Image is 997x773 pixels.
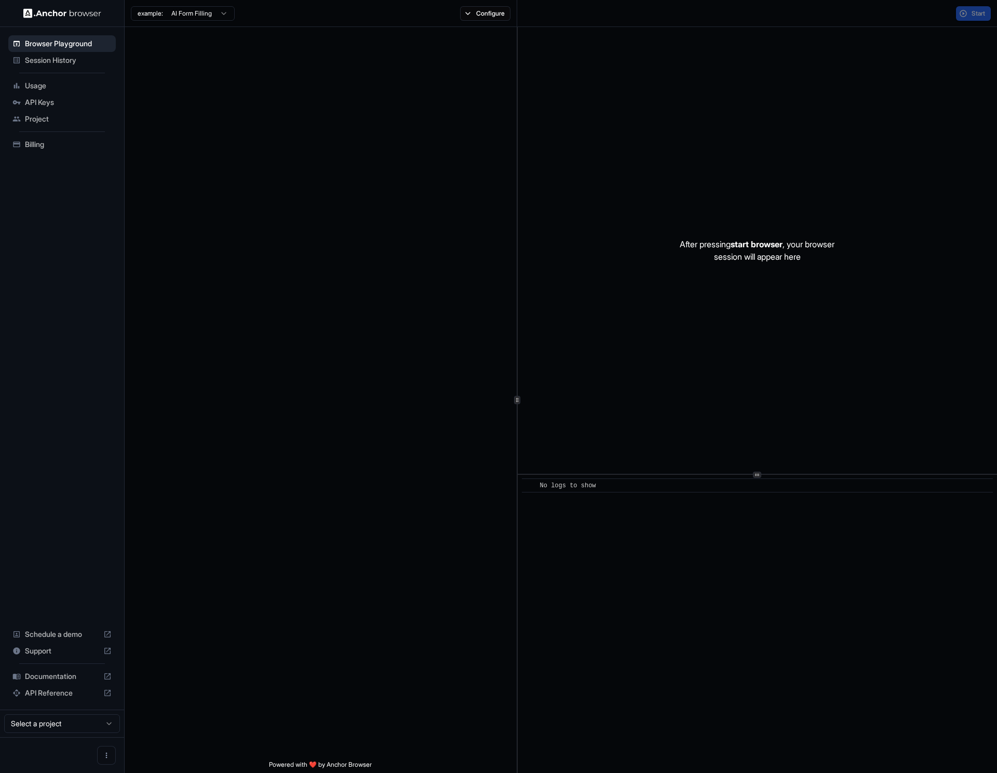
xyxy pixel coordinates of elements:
[25,38,112,49] span: Browser Playground
[460,6,510,21] button: Configure
[25,671,99,682] span: Documentation
[138,9,163,18] span: example:
[527,481,532,491] span: ​
[25,646,99,656] span: Support
[25,114,112,124] span: Project
[8,35,116,52] div: Browser Playground
[25,81,112,91] span: Usage
[8,626,116,643] div: Schedule a demo
[25,629,99,639] span: Schedule a demo
[8,643,116,659] div: Support
[731,239,783,249] span: start browser
[25,688,99,698] span: API Reference
[97,746,116,765] button: Open menu
[23,8,101,18] img: Anchor Logo
[8,136,116,153] div: Billing
[25,55,112,65] span: Session History
[25,139,112,150] span: Billing
[8,685,116,701] div: API Reference
[8,94,116,111] div: API Keys
[680,238,834,263] p: After pressing , your browser session will appear here
[8,77,116,94] div: Usage
[25,97,112,108] span: API Keys
[540,482,596,489] span: No logs to show
[269,761,372,773] span: Powered with ❤️ by Anchor Browser
[8,52,116,69] div: Session History
[8,668,116,685] div: Documentation
[8,111,116,127] div: Project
